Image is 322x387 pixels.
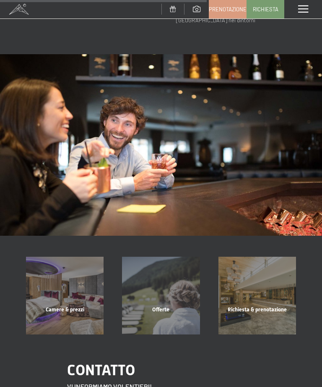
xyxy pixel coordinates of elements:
a: Hotel all inclusive in Trentino Alto Adige Camere & prezzi [17,257,113,334]
span: Offerte [152,306,169,313]
span: Camere & prezzi [46,306,84,313]
span: Richiesta & prenotazione [228,306,287,313]
a: Hotel all inclusive in Trentino Alto Adige Offerte [113,257,209,334]
a: Prenotazione [209,0,246,18]
span: Richiesta [253,5,278,13]
span: Prenotazione [209,5,247,13]
a: Hotel all inclusive in Trentino Alto Adige Richiesta & prenotazione [209,257,305,334]
a: Richiesta [247,0,284,18]
span: Contatto [67,361,135,379]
